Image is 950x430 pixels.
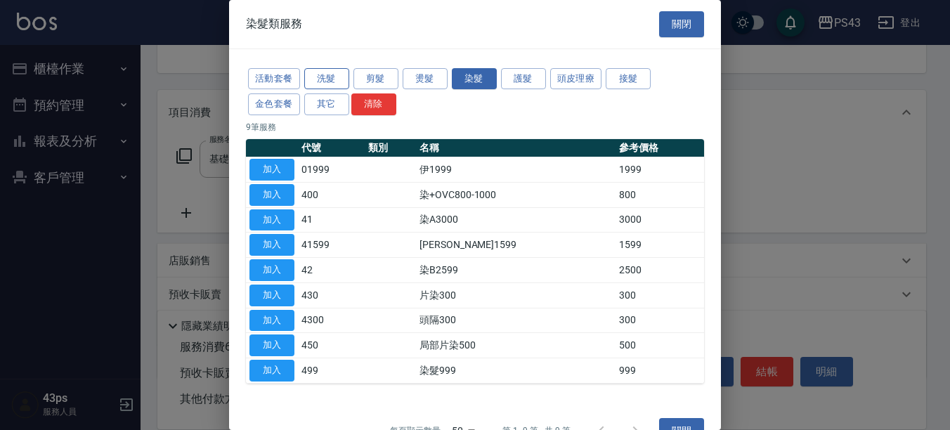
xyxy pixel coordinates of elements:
[616,207,704,233] td: 3000
[416,157,616,183] td: 伊1999
[616,139,704,157] th: 參考價格
[298,258,365,283] td: 42
[249,334,294,356] button: 加入
[353,68,398,90] button: 剪髮
[248,68,300,90] button: 活動套餐
[249,184,294,206] button: 加入
[616,333,704,358] td: 500
[298,207,365,233] td: 41
[659,11,704,37] button: 關閉
[249,310,294,332] button: 加入
[416,139,616,157] th: 名稱
[298,358,365,384] td: 499
[416,258,616,283] td: 染B2599
[616,258,704,283] td: 2500
[452,68,497,90] button: 染髮
[304,68,349,90] button: 洗髮
[248,93,300,115] button: 金色套餐
[298,308,365,333] td: 4300
[246,17,302,31] span: 染髮類服務
[365,139,416,157] th: 類別
[351,93,396,115] button: 清除
[298,333,365,358] td: 450
[298,157,365,183] td: 01999
[403,68,448,90] button: 燙髮
[298,233,365,258] td: 41599
[249,285,294,306] button: 加入
[616,182,704,207] td: 800
[416,182,616,207] td: 染+OVC800-1000
[416,207,616,233] td: 染A3000
[616,157,704,183] td: 1999
[249,360,294,382] button: 加入
[416,358,616,384] td: 染髮999
[246,121,704,133] p: 9 筆服務
[249,234,294,256] button: 加入
[298,282,365,308] td: 430
[616,308,704,333] td: 300
[416,308,616,333] td: 頭隔300
[416,333,616,358] td: 局部片染500
[606,68,651,90] button: 接髮
[298,182,365,207] td: 400
[616,282,704,308] td: 300
[298,139,365,157] th: 代號
[304,93,349,115] button: 其它
[550,68,602,90] button: 頭皮理療
[249,209,294,231] button: 加入
[501,68,546,90] button: 護髮
[616,358,704,384] td: 999
[416,233,616,258] td: [PERSON_NAME]1599
[249,159,294,181] button: 加入
[616,233,704,258] td: 1599
[416,282,616,308] td: 片染300
[249,259,294,281] button: 加入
